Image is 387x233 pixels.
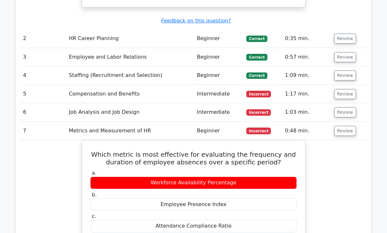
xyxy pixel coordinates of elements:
[246,109,271,116] span: Incorrect
[92,213,96,219] span: c.
[334,52,356,62] button: Review
[66,85,194,103] td: Compensation and Benefits
[246,128,271,134] span: Incorrect
[66,122,194,140] td: Metrics and Measurement of HR
[334,89,356,99] button: Review
[194,48,244,66] td: Beginner
[66,48,194,66] td: Employee and Labor Relations
[90,198,297,211] div: Employee Presence Index
[66,66,194,85] td: Staffing (Recruitment and Selection)
[20,103,66,121] td: 6
[20,66,66,85] td: 4
[282,122,332,140] td: 0:48 min.
[194,103,244,121] td: Intermediate
[161,18,231,24] a: Feedback on this question?
[90,220,297,232] div: Attendance Compliance Ratio
[282,66,332,85] td: 1:09 min.
[92,192,97,198] span: b.
[246,36,267,42] span: Correct
[194,85,244,103] td: Intermediate
[92,170,97,176] span: a.
[282,48,332,66] td: 0:57 min.
[20,29,66,48] td: 2
[194,122,244,140] td: Beginner
[194,29,244,48] td: Beginner
[20,122,66,140] td: 7
[20,85,66,103] td: 5
[66,29,194,48] td: HR Career Planning
[246,72,267,79] span: Correct
[90,151,297,166] h5: Which metric is most effective for evaluating the frequency and duration of employee absences ove...
[20,48,66,66] td: 3
[334,71,356,80] button: Review
[334,34,356,44] button: Review
[282,103,332,121] td: 1:03 min.
[66,103,194,121] td: Job Analysis and Job Design
[90,177,297,189] div: Workforce Availability Percentage
[334,107,356,117] button: Review
[282,85,332,103] td: 1:17 min.
[246,91,271,97] span: Incorrect
[194,66,244,85] td: Beginner
[282,29,332,48] td: 0:35 min.
[334,126,356,136] button: Review
[246,54,267,60] span: Correct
